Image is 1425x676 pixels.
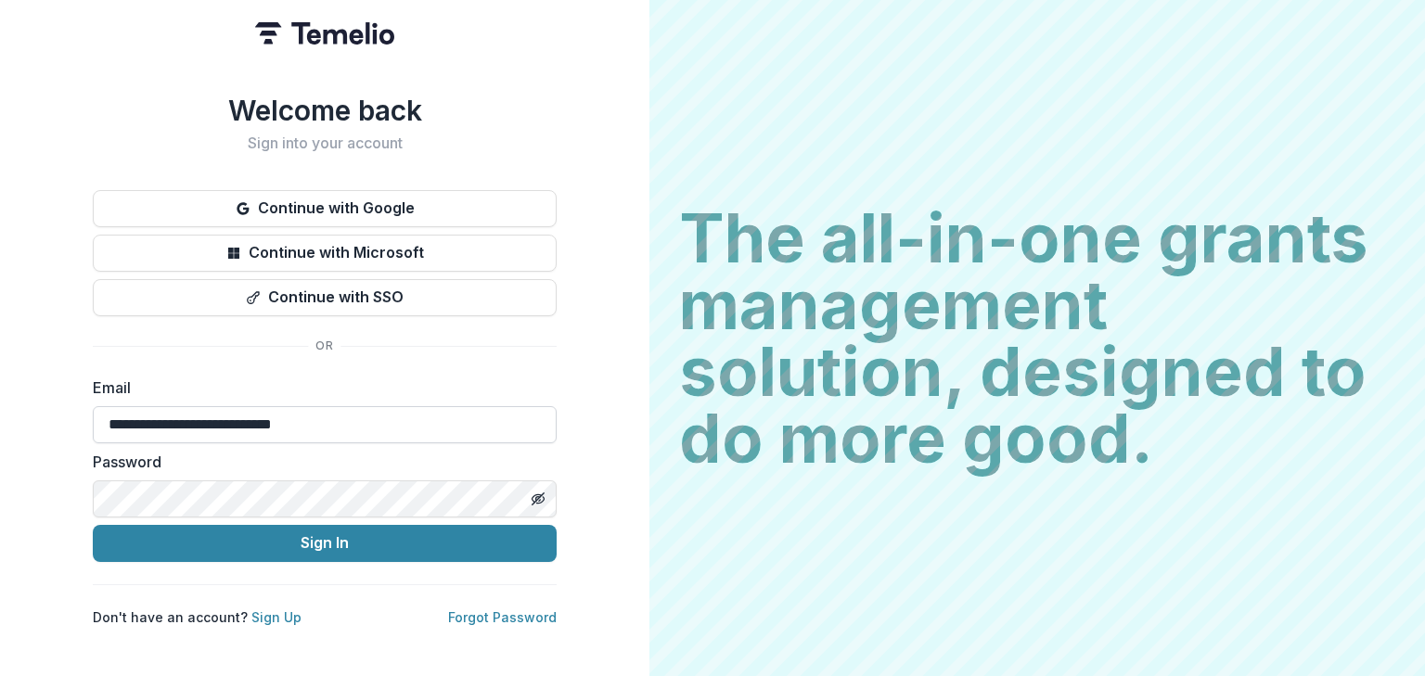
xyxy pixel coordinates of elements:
[523,484,553,514] button: Toggle password visibility
[251,609,302,625] a: Sign Up
[448,609,557,625] a: Forgot Password
[93,376,546,399] label: Email
[93,279,557,316] button: Continue with SSO
[93,235,557,272] button: Continue with Microsoft
[93,451,546,473] label: Password
[93,525,557,562] button: Sign In
[93,190,557,227] button: Continue with Google
[93,607,302,627] p: Don't have an account?
[93,134,557,152] h2: Sign into your account
[93,94,557,127] h1: Welcome back
[255,22,394,45] img: Temelio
